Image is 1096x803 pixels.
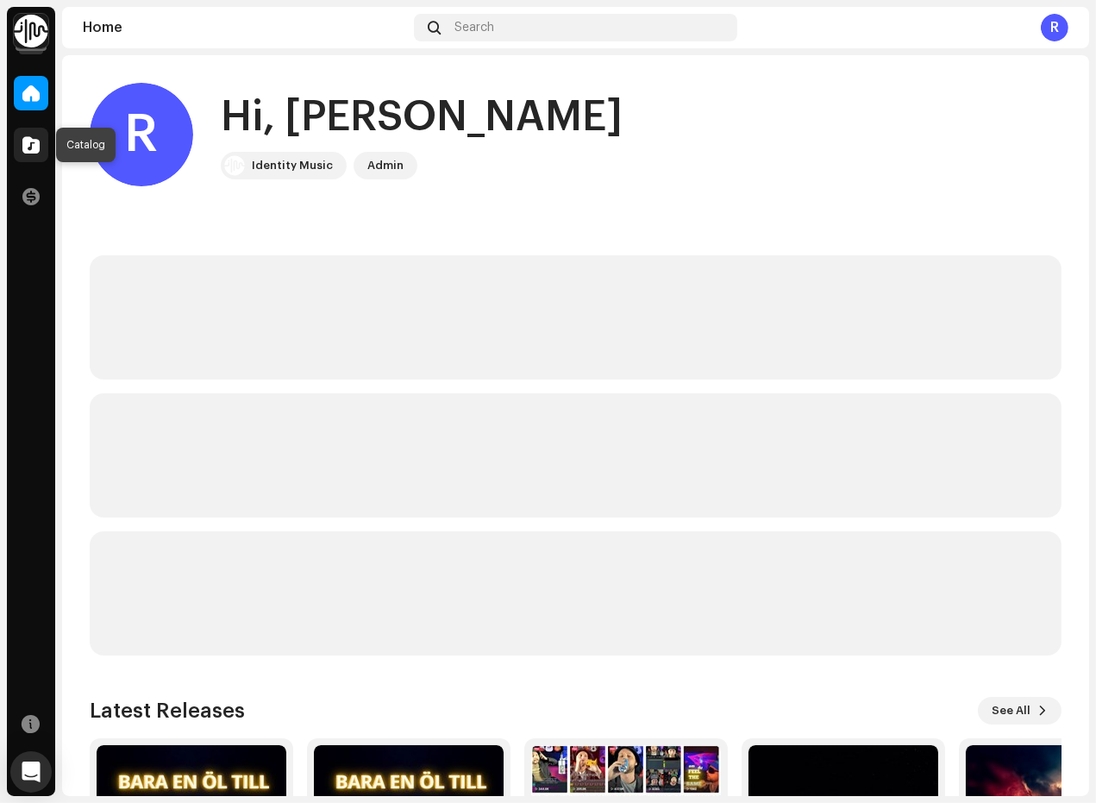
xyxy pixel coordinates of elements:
h3: Latest Releases [90,697,245,725]
div: R [1041,14,1068,41]
div: Home [83,21,407,35]
div: R [90,83,193,186]
img: 0f74c21f-6d1c-4dbc-9196-dbddad53419e [14,14,48,48]
div: Admin [367,155,404,176]
span: See All [992,693,1030,728]
div: Hi, [PERSON_NAME] [221,90,623,145]
button: See All [978,697,1062,725]
span: Search [454,21,494,35]
div: Identity Music [252,155,333,176]
img: 0f74c21f-6d1c-4dbc-9196-dbddad53419e [224,155,245,176]
div: Open Intercom Messenger [10,751,52,793]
